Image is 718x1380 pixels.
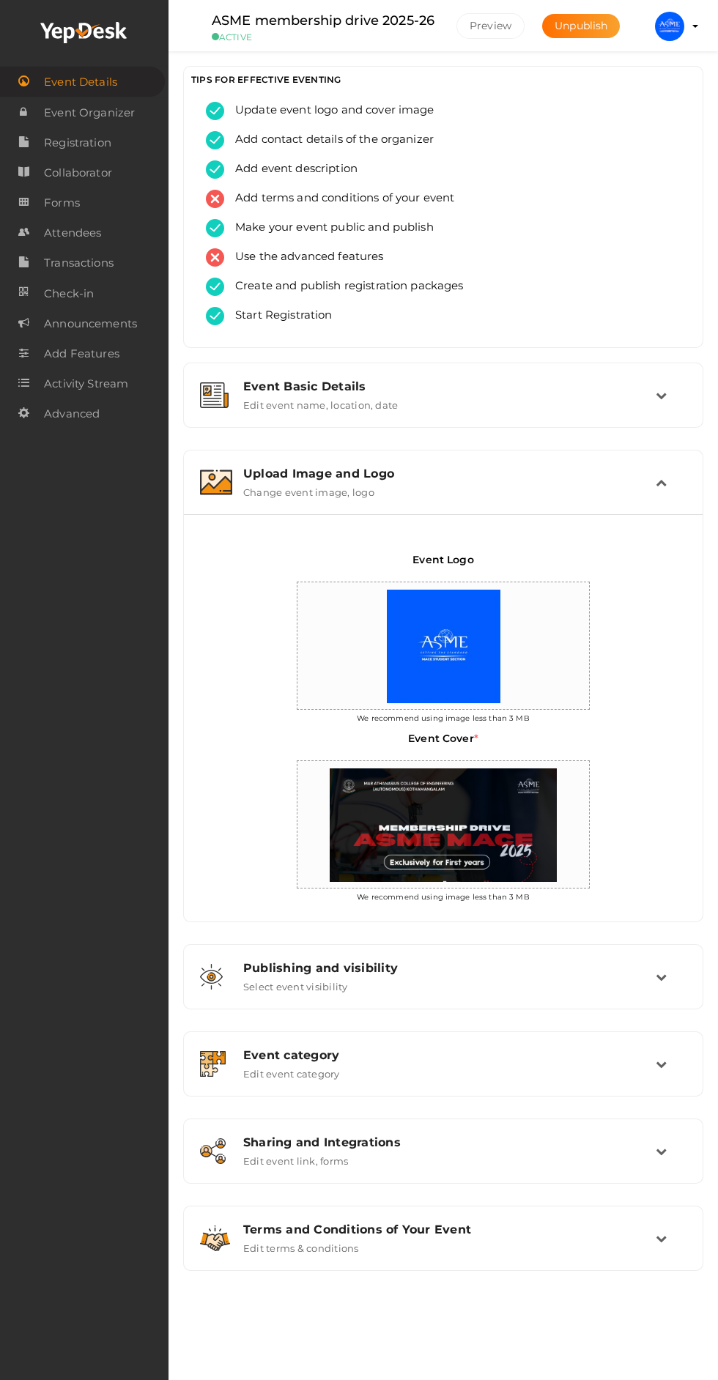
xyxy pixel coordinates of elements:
img: handshake.svg [200,1225,230,1251]
img: tick-success.svg [206,219,224,237]
label: Edit event category [243,1062,340,1080]
span: Add contact details of the organizer [224,131,434,149]
img: tick-success.svg [206,160,224,179]
img: tick-success.svg [206,278,224,296]
img: ACg8ocIznaYxAd1j8yGuuk7V8oyGTUXj0eGIu5KK6886ihuBZQ=s100 [655,12,684,41]
img: image.svg [200,470,232,495]
span: Check-in [44,279,94,308]
label: Event Logo [412,552,473,578]
label: Select event visibility [243,975,348,993]
img: MISGEQK3_normal.jpeg [322,761,564,889]
span: Collaborator [44,158,112,188]
label: Event Cover [408,731,478,757]
label: Edit event name, location, date [243,393,398,411]
span: Unpublish [555,19,607,32]
label: Edit terms & conditions [243,1236,359,1254]
img: tick-success.svg [206,102,224,120]
span: Advanced [44,399,100,429]
a: Event category Edit event category [191,1069,695,1083]
img: TB03FAF8_small.png [380,582,508,711]
label: ASME membership drive 2025-26 [212,10,434,31]
img: tick-success.svg [206,307,224,325]
span: Use the advanced features [224,248,384,267]
a: Upload Image and Logo Change event image, logo [191,487,695,501]
div: Terms and Conditions of Your Event [243,1223,656,1236]
h3: TIPS FOR EFFECTIVE EVENTING [191,74,695,85]
img: error.svg [206,190,224,208]
div: Sharing and Integrations [243,1135,656,1149]
a: Sharing and Integrations Edit event link, forms [191,1156,695,1170]
img: sharing.svg [200,1138,226,1164]
button: Unpublish [542,14,620,38]
img: shared-vision.svg [200,964,223,990]
span: Attendees [44,218,101,248]
span: Activity Stream [44,369,128,398]
img: category.svg [200,1051,226,1077]
button: Preview [456,13,525,39]
span: Add Features [44,339,119,368]
span: Event Organizer [44,98,135,127]
label: Change event image, logo [243,481,374,498]
small: ACTIVE [212,31,434,42]
span: Registration [44,128,111,157]
span: Add terms and conditions of your event [224,190,454,208]
label: Edit event link, forms [243,1149,348,1167]
div: Upload Image and Logo [243,467,656,481]
img: error.svg [206,248,224,267]
span: Update event logo and cover image [224,102,434,120]
span: Transactions [44,248,114,278]
span: Add event description [224,160,358,179]
p: We recommend using image less than 3 MB [268,710,619,724]
a: Event Basic Details Edit event name, location, date [191,400,695,414]
span: Create and publish registration packages [224,278,464,296]
a: Publishing and visibility Select event visibility [191,982,695,995]
img: event-details.svg [200,382,229,408]
span: Publishing and visibility [243,961,398,975]
span: Start Registration [224,307,333,325]
img: tick-success.svg [206,131,224,149]
p: We recommend using image less than 3 MB [268,889,619,902]
div: Event category [243,1048,656,1062]
div: Event Basic Details [243,379,656,393]
span: Make your event public and publish [224,219,434,237]
span: Event Details [44,67,117,97]
span: Forms [44,188,80,218]
a: Terms and Conditions of Your Event Edit terms & conditions [191,1243,695,1257]
span: Announcements [44,309,137,338]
